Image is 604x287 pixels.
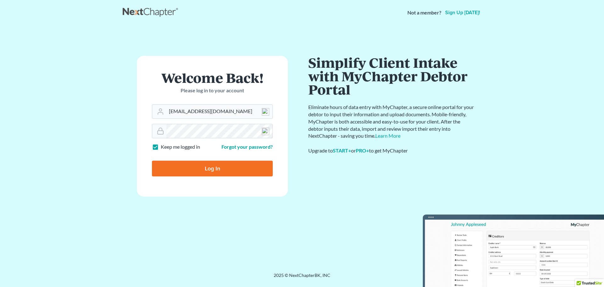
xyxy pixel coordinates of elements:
h1: Welcome Back! [152,71,273,84]
p: Please log in to your account [152,87,273,94]
h1: Simplify Client Intake with MyChapter Debtor Portal [308,56,475,96]
img: npw-badge-icon-locked.svg [262,108,269,116]
strong: Not a member? [407,9,441,16]
input: Log In [152,161,273,176]
a: Sign up [DATE]! [444,10,481,15]
input: Email Address [166,105,272,118]
label: Keep me logged in [161,143,200,151]
a: Forgot your password? [221,144,273,150]
img: npw-badge-icon-locked.svg [262,128,269,135]
a: START+ [333,147,351,153]
a: Learn More [375,133,400,139]
a: PRO+ [356,147,369,153]
div: 2025 © NextChapterBK, INC [123,272,481,284]
div: Upgrade to or to get MyChapter [308,147,475,154]
p: Eliminate hours of data entry with MyChapter, a secure online portal for your debtor to input the... [308,104,475,140]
